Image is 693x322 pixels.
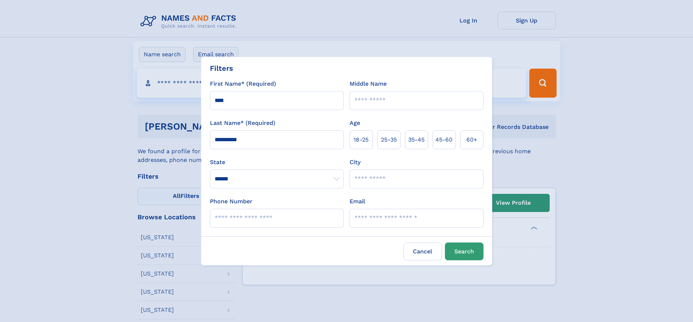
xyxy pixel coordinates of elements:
[210,197,252,206] label: Phone Number
[350,80,387,88] label: Middle Name
[435,135,453,144] span: 45‑60
[381,135,397,144] span: 25‑35
[210,119,275,127] label: Last Name* (Required)
[350,158,361,167] label: City
[350,119,360,127] label: Age
[445,242,483,260] button: Search
[210,80,276,88] label: First Name* (Required)
[210,158,344,167] label: State
[350,197,365,206] label: Email
[354,135,369,144] span: 18‑25
[210,63,233,74] div: Filters
[466,135,477,144] span: 60+
[408,135,425,144] span: 35‑45
[403,242,442,260] label: Cancel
